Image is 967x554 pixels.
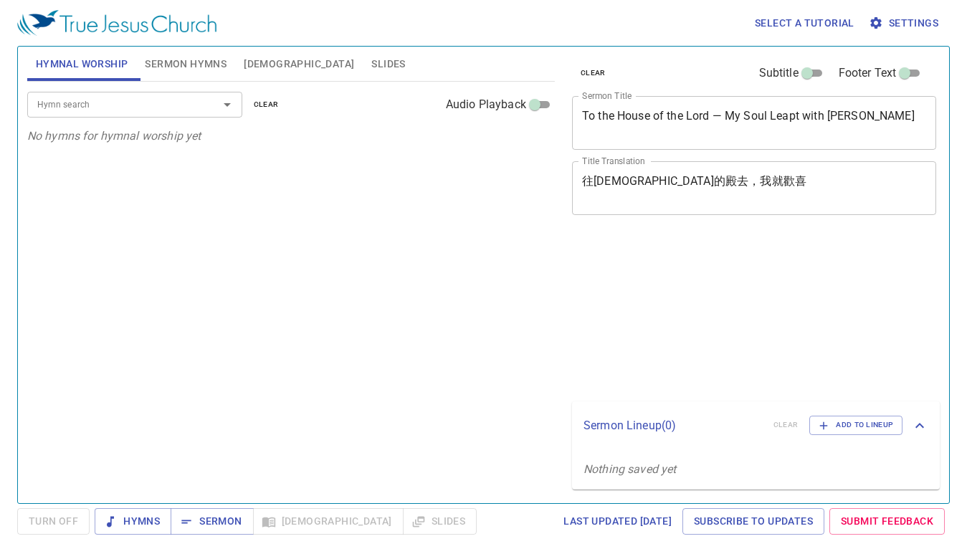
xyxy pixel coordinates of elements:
[558,508,677,535] a: Last updated [DATE]
[582,174,926,201] textarea: 往[DEMOGRAPHIC_DATA]的殿去，我就歡喜
[581,67,606,80] span: clear
[563,512,672,530] span: Last updated [DATE]
[694,512,813,530] span: Subscribe to Updates
[809,416,902,434] button: Add to Lineup
[841,512,933,530] span: Submit Feedback
[371,55,405,73] span: Slides
[182,512,242,530] span: Sermon
[17,10,216,36] img: True Jesus Church
[759,65,799,82] span: Subtitle
[582,109,926,136] textarea: To the House of the Lord — My Soul Leapt with [PERSON_NAME]
[36,55,128,73] span: Hymnal Worship
[755,14,854,32] span: Select a tutorial
[872,14,938,32] span: Settings
[245,96,287,113] button: clear
[217,95,237,115] button: Open
[572,401,940,449] div: Sermon Lineup(0)clearAdd to Lineup
[254,98,279,111] span: clear
[171,508,253,535] button: Sermon
[244,55,354,73] span: [DEMOGRAPHIC_DATA]
[566,230,865,396] iframe: from-child
[819,419,893,431] span: Add to Lineup
[145,55,227,73] span: Sermon Hymns
[446,96,526,113] span: Audio Playback
[866,10,944,37] button: Settings
[95,508,171,535] button: Hymns
[106,512,160,530] span: Hymns
[583,417,762,434] p: Sermon Lineup ( 0 )
[839,65,897,82] span: Footer Text
[682,508,824,535] a: Subscribe to Updates
[583,462,677,476] i: Nothing saved yet
[749,10,860,37] button: Select a tutorial
[572,65,614,82] button: clear
[27,129,201,143] i: No hymns for hymnal worship yet
[829,508,945,535] a: Submit Feedback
